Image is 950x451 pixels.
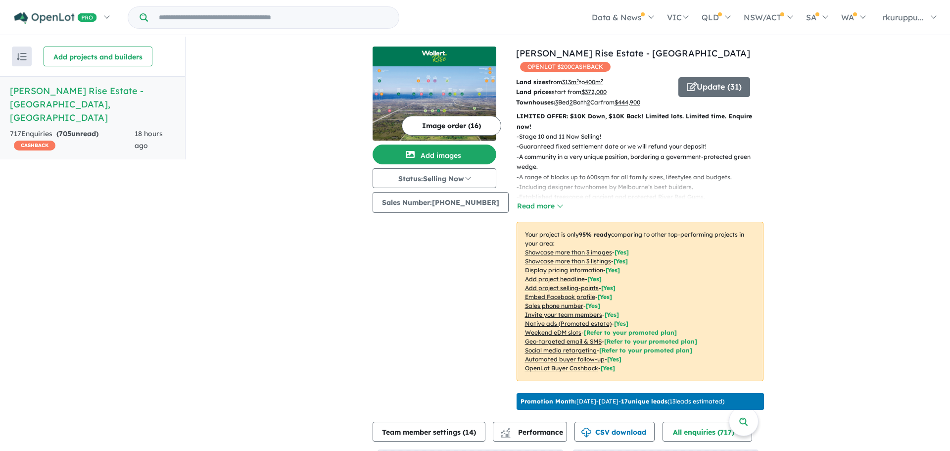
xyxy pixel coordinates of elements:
[525,293,595,301] u: Embed Facebook profile
[493,422,567,442] button: Performance
[604,338,697,345] span: [Refer to your promoted plan]
[574,422,655,442] button: CSV download
[465,428,474,437] span: 14
[517,111,763,132] p: LIMITED OFFER: $10K Down, $10K Back! Limited lots. Limited time. Enquire now!
[606,266,620,274] span: [ Yes ]
[521,398,576,405] b: Promotion Month:
[525,302,583,309] u: Sales phone number
[501,428,510,433] img: line-chart.svg
[599,347,692,354] span: [Refer to your promoted plan]
[516,48,750,59] a: [PERSON_NAME] Rise Estate - [GEOGRAPHIC_DATA]
[525,320,612,327] u: Native ads (Promoted estate)
[373,47,496,141] a: Wollert Rise Estate - Wollert LogoWollert Rise Estate - Wollert
[56,129,98,138] strong: ( unread)
[373,66,496,141] img: Wollert Rise Estate - Wollert
[584,329,677,336] span: [Refer to your promoted plan]
[517,222,763,381] p: Your project is only comparing to other top-performing projects in your area: - - - - - - - - - -...
[621,398,667,405] b: 17 unique leads
[601,78,603,83] sup: 2
[516,88,552,96] b: Land prices
[501,431,511,438] img: bar-chart.svg
[517,200,563,212] button: Read more
[521,397,724,406] p: [DATE] - [DATE] - ( 13 leads estimated)
[502,428,563,437] span: Performance
[44,47,152,66] button: Add projects and builders
[14,12,97,24] img: Openlot PRO Logo White
[614,257,628,265] span: [ Yes ]
[525,364,598,372] u: OpenLot Buyer Cashback
[373,145,496,164] button: Add images
[601,364,615,372] span: [Yes]
[576,78,579,83] sup: 2
[615,99,640,106] u: $ 444,900
[59,129,71,138] span: 705
[615,249,629,256] span: [ Yes ]
[579,231,611,238] b: 95 % ready
[663,422,752,442] button: All enquiries (717)
[150,7,397,28] input: Try estate name, suburb, builder or developer
[517,172,771,182] p: - A range of blocks up to 600sqm for all family sizes, lifestyles and budgets.
[607,355,621,363] span: [Yes]
[525,311,602,318] u: Invite your team members
[517,192,771,202] p: - Established treescape of ancient and protected River Red Gums.
[373,422,485,442] button: Team member settings (14)
[525,347,597,354] u: Social media retargeting
[883,12,924,22] span: rkuruppu...
[525,338,602,345] u: Geo-targeted email & SMS
[525,275,585,283] u: Add project headline
[14,141,55,150] span: CASHBACK
[525,257,611,265] u: Showcase more than 3 listings
[517,152,771,172] p: - A community in a very unique position, bordering a government-protected green wedge.
[17,53,27,60] img: sort.svg
[614,320,628,327] span: [Yes]
[587,275,602,283] span: [ Yes ]
[525,355,605,363] u: Automated buyer follow-up
[598,293,612,301] span: [ Yes ]
[516,87,671,97] p: start from
[516,77,671,87] p: from
[587,99,590,106] u: 2
[581,88,607,96] u: $ 372,000
[517,182,771,192] p: - Including designer townhomes by Melbourne’s best builders.
[520,62,611,72] span: OPENLOT $ 200 CASHBACK
[373,168,496,188] button: Status:Selling Now
[525,284,599,292] u: Add project selling-points
[555,99,558,106] u: 3
[517,142,771,151] p: - Guaranteed fixed settlement date or we will refund your deposit!
[135,129,163,150] span: 18 hours ago
[525,329,581,336] u: Weekend eDM slots
[586,302,600,309] span: [ Yes ]
[562,78,579,86] u: 313 m
[516,78,548,86] b: Land sizes
[605,311,619,318] span: [ Yes ]
[516,99,555,106] b: Townhouses:
[570,99,573,106] u: 2
[581,428,591,438] img: download icon
[516,98,671,107] p: Bed Bath Car from
[525,266,603,274] u: Display pricing information
[579,78,603,86] span: to
[402,116,501,136] button: Image order (16)
[517,132,771,142] p: - Stage 10 and 11 Now Selling!
[601,284,616,292] span: [ Yes ]
[10,84,175,124] h5: [PERSON_NAME] Rise Estate - [GEOGRAPHIC_DATA] , [GEOGRAPHIC_DATA]
[10,128,135,152] div: 717 Enquir ies
[678,77,750,97] button: Update (31)
[525,249,612,256] u: Showcase more than 3 images
[373,192,509,213] button: Sales Number:[PHONE_NUMBER]
[377,50,492,62] img: Wollert Rise Estate - Wollert Logo
[585,78,603,86] u: 400 m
